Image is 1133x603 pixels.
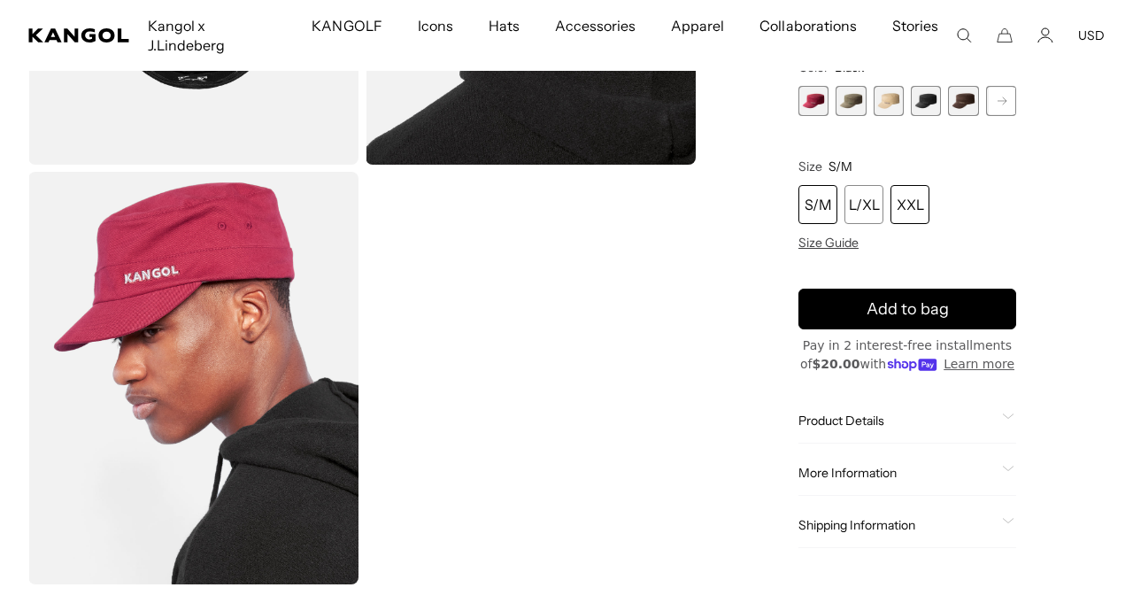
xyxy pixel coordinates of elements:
[911,86,941,116] div: 4 of 9
[798,186,837,225] div: S/M
[1037,27,1053,43] a: Account
[867,298,949,321] span: Add to bag
[844,186,883,225] div: L/XL
[836,86,866,116] div: 2 of 9
[986,86,1016,116] div: 6 of 9
[798,466,995,482] span: More Information
[948,86,978,116] label: Brown
[874,86,904,116] div: 3 of 9
[1078,27,1105,43] button: USD
[28,172,358,584] img: cranberry army cap
[874,86,904,116] label: Beige
[798,290,1016,330] button: Add to bag
[798,86,829,116] div: 1 of 9
[911,86,941,116] label: Black
[956,27,972,43] summary: Search here
[798,159,822,175] span: Size
[890,186,929,225] div: XXL
[798,414,995,429] span: Product Details
[836,86,866,116] label: Green
[798,518,995,534] span: Shipping Information
[798,86,829,116] label: Cardinal
[948,86,978,116] div: 5 of 9
[997,27,1013,43] button: Cart
[798,236,859,251] span: Size Guide
[986,86,1016,116] label: Grey
[28,28,130,43] a: Kangol
[829,159,852,175] span: S/M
